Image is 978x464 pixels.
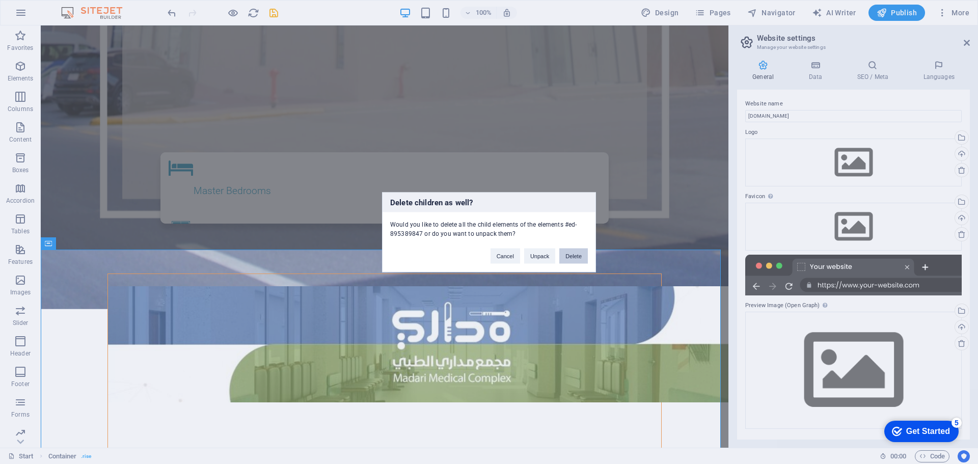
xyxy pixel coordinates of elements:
div: Get Started [30,11,74,20]
div: Would you like to delete all the child elements of the elements #ed-895389847 or do you want to u... [383,212,595,238]
button: Cancel [491,248,520,263]
button: Unpack [524,248,555,263]
div: 5 [75,2,86,12]
div: Get Started 5 items remaining, 0% complete [8,5,83,26]
h3: Delete children as well? [383,193,595,212]
button: Delete [559,248,588,263]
